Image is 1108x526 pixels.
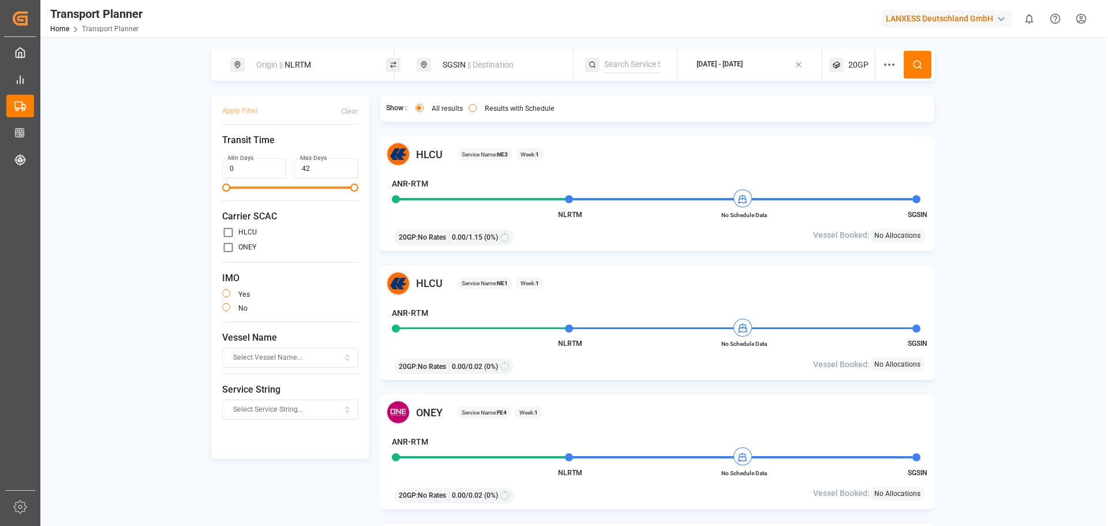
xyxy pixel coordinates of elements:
[881,10,1012,27] div: LANXESS Deutschland GmbH
[813,229,870,241] span: Vessel Booked:
[467,60,514,69] span: || Destination
[418,361,446,372] span: No Rates
[399,361,418,372] span: 20GP :
[233,353,302,363] span: Select Vessel Name...
[604,56,660,73] input: Search Service String
[521,279,539,288] span: Week:
[908,340,927,348] span: SGSIN
[386,271,410,296] img: Carrier
[484,361,498,372] span: (0%)
[416,275,443,291] span: HLCU
[908,211,927,219] span: SGSIN
[521,150,539,159] span: Week:
[497,409,507,416] b: FE4
[452,232,482,243] span: 0.00 / 1.15
[536,280,539,286] b: 1
[1016,6,1042,32] button: show 0 new notifications
[350,184,358,192] span: Maximum
[497,280,508,286] b: NE1
[462,150,508,159] span: Service Name:
[300,154,327,162] label: Max Days
[813,487,870,499] span: Vessel Booked:
[908,469,927,477] span: SGSIN
[452,490,482,501] span: 0.00 / 0.02
[222,383,358,397] span: Service String
[228,154,253,162] label: Min Days
[222,331,358,345] span: Vessel Name
[712,340,776,348] span: No Schedule Data
[386,400,410,424] img: Carrier
[222,133,358,147] span: Transit Time
[684,54,815,76] button: [DATE] - [DATE]
[418,232,446,243] span: No Rates
[233,405,303,415] span: Select Service String...
[392,436,428,448] h4: ANR-RTM
[712,211,776,219] span: No Schedule Data
[416,147,443,162] span: HLCU
[462,279,508,288] span: Service Name:
[249,54,374,76] div: NLRTM
[484,232,498,243] span: (0%)
[222,210,358,223] span: Carrier SCAC
[50,25,69,33] a: Home
[432,105,463,112] label: All results
[238,305,248,312] label: no
[238,244,256,251] label: ONEY
[1042,6,1068,32] button: Help Center
[416,405,443,420] span: ONEY
[238,229,257,236] label: HLCU
[697,59,743,70] div: [DATE] - [DATE]
[536,151,539,158] b: 1
[497,151,508,158] b: NE3
[341,106,358,117] div: Clear
[534,409,538,416] b: 1
[485,105,555,112] label: Results with Schedule
[222,184,230,192] span: Minimum
[881,8,1016,29] button: LANXESS Deutschland GmbH
[50,5,143,23] div: Transport Planner
[418,490,446,501] span: No Rates
[712,469,776,477] span: No Schedule Data
[848,59,869,71] span: 20GP
[392,307,428,319] h4: ANR-RTM
[238,291,250,298] label: yes
[399,232,418,243] span: 20GP :
[386,142,410,166] img: Carrier
[462,408,507,417] span: Service Name:
[452,361,482,372] span: 0.00 / 0.02
[399,490,418,501] span: 20GP :
[392,178,428,190] h4: ANR-RTM
[813,359,870,371] span: Vessel Booked:
[874,359,920,370] span: No Allocations
[341,101,358,121] button: Clear
[436,54,560,76] div: SGSIN
[519,408,538,417] span: Week:
[874,488,920,499] span: No Allocations
[874,230,920,241] span: No Allocations
[222,271,358,285] span: IMO
[256,60,283,69] span: Origin ||
[484,490,498,501] span: (0%)
[558,469,582,477] span: NLRTM
[558,211,582,219] span: NLRTM
[558,340,582,348] span: NLRTM
[386,103,407,114] span: Show :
